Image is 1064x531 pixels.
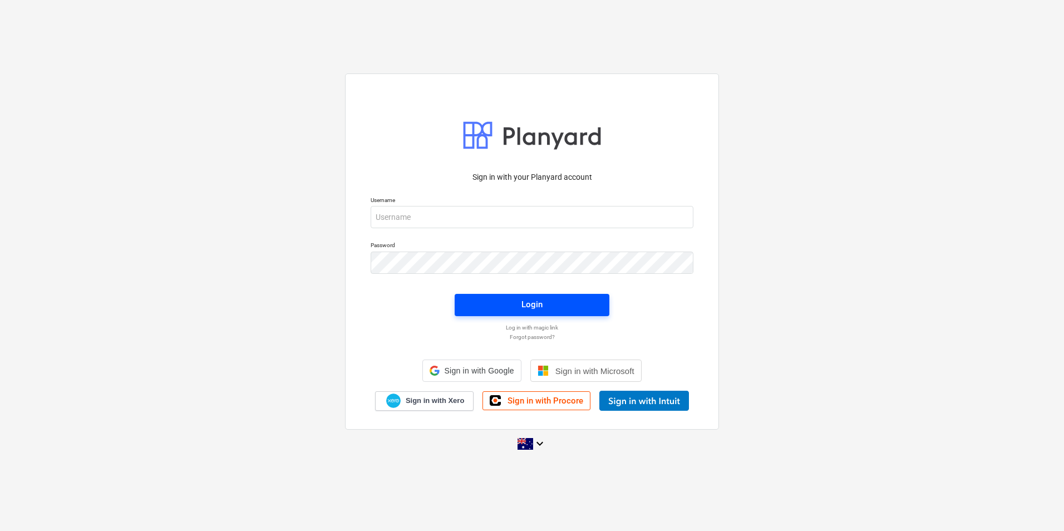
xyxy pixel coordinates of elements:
span: Sign in with Google [444,366,514,375]
p: Username [371,196,693,206]
a: Sign in with Xero [375,391,474,411]
div: Login [521,297,543,312]
a: Log in with magic link [365,324,699,331]
input: Username [371,206,693,228]
button: Login [455,294,609,316]
a: Forgot password? [365,333,699,341]
div: Sign in with Google [422,360,521,382]
span: Sign in with Microsoft [555,366,634,376]
p: Sign in with your Planyard account [371,171,693,183]
img: Microsoft logo [538,365,549,376]
span: Sign in with Xero [406,396,464,406]
a: Sign in with Procore [482,391,590,410]
i: keyboard_arrow_down [533,437,546,450]
p: Password [371,242,693,251]
span: Sign in with Procore [508,396,583,406]
img: Xero logo [386,394,401,409]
